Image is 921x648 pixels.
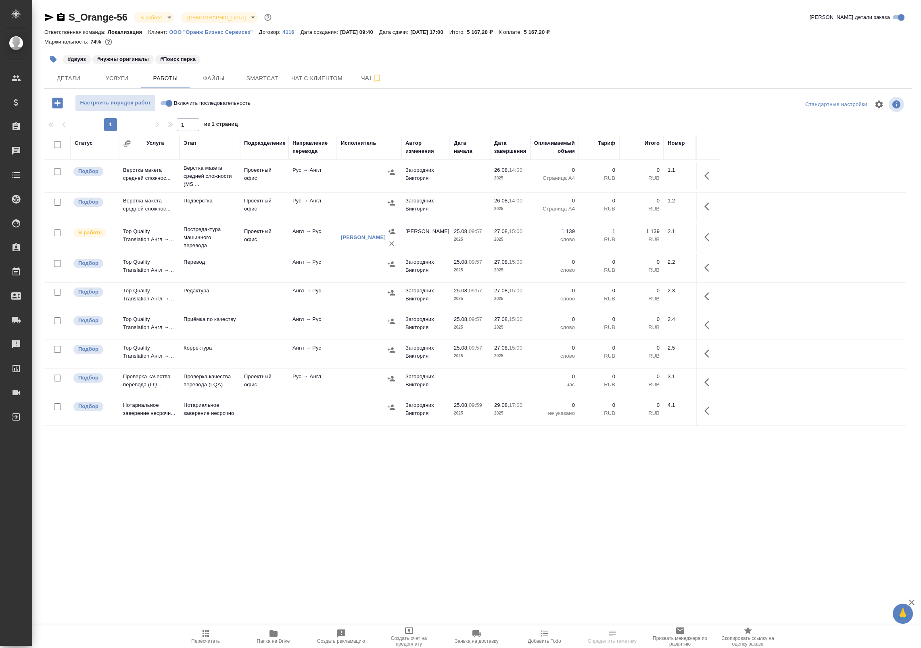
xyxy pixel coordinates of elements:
td: Проверка качества перевода (LQ... [119,369,180,397]
p: 27.08, [494,345,509,351]
button: [DEMOGRAPHIC_DATA] [185,14,248,21]
div: Можно подбирать исполнителей [73,197,115,208]
div: Исполнитель [341,139,376,147]
button: Назначить [385,166,397,178]
div: Этап [184,139,196,147]
p: 1 [583,227,615,235]
p: 2025 [494,323,526,331]
p: 27.08, [494,259,509,265]
p: 0 [535,401,575,409]
span: Услуги [98,73,136,83]
p: 26.08, [494,167,509,173]
button: Назначить [385,258,397,270]
div: Направление перевода [292,139,333,155]
p: 0 [623,373,660,381]
p: RUB [583,266,615,274]
td: Англ → Рус [288,340,337,368]
p: RUB [583,381,615,389]
p: ООО "Оранж Бизнес Сервисез" [169,29,259,35]
div: В работе [134,12,174,23]
span: Настроить порядок работ [79,98,151,108]
p: 2025 [494,205,526,213]
p: Клиент: [148,29,169,35]
a: 4116 [282,28,300,35]
td: Top Quality Translation Англ →... [119,223,180,252]
td: Рус → Англ [288,162,337,190]
p: 0 [535,287,575,295]
p: 0 [535,315,575,323]
button: Скопировать ссылку для ЯМессенджера [44,13,54,22]
p: 0 [535,166,575,174]
div: Тариф [598,139,615,147]
p: RUB [583,323,615,331]
p: RUB [623,323,660,331]
div: 4.1 [668,401,692,409]
span: двуяз [62,55,92,62]
p: Подбор [78,374,98,382]
div: Услуга [146,139,164,147]
p: 2025 [454,235,486,244]
p: 0 [535,373,575,381]
p: 0 [583,315,615,323]
td: Англ → Рус [288,283,337,311]
p: RUB [583,174,615,182]
p: 29.08, [494,402,509,408]
p: Дата создания: [301,29,340,35]
td: Нотариальное заверение несрочн... [119,397,180,425]
p: Проверка качества перевода (LQA) [184,373,236,389]
span: из 1 страниц [204,119,238,131]
p: 09:57 [469,259,482,265]
p: Редактура [184,287,236,295]
span: Smartcat [243,73,282,83]
p: 0 [623,401,660,409]
td: Загородних Виктория [401,340,450,368]
p: К оплате: [499,29,524,35]
p: Итого: [449,29,467,35]
button: 🙏 [893,604,913,624]
button: Здесь прячутся важные кнопки [700,258,719,277]
div: Дата начала [454,139,486,155]
p: RUB [583,409,615,417]
td: Загородних Виктория [401,254,450,282]
p: Подбор [78,259,98,267]
button: Удалить [386,238,398,250]
p: 09:57 [469,345,482,351]
svg: Подписаться [372,73,382,83]
span: Включить последовательность [174,99,251,107]
p: 15:00 [509,345,522,351]
button: В работе [138,14,165,21]
td: Англ → Рус [288,311,337,340]
div: 3.1 [668,373,692,381]
p: Ответственная команда: [44,29,108,35]
p: 09:57 [469,316,482,322]
p: RUB [623,352,660,360]
p: 2025 [454,409,486,417]
td: Проектный офис [240,223,288,252]
p: 0 [623,258,660,266]
button: Назначить [385,344,397,356]
p: Приёмка по качеству [184,315,236,323]
p: RUB [623,266,660,274]
button: Сгруппировать [123,140,131,148]
p: 2025 [454,352,486,360]
td: Проектный офис [240,162,288,190]
p: 0 [623,197,660,205]
p: Подбор [78,345,98,353]
button: Здесь прячутся важные кнопки [700,227,719,247]
button: Здесь прячутся важные кнопки [700,287,719,306]
p: 25.08, [454,345,469,351]
button: Добавить работу [46,95,69,111]
p: RUB [583,295,615,303]
button: 1139.00 RUB; [103,37,114,47]
button: Добавить тэг [44,50,62,68]
p: слово [535,235,575,244]
p: Подверстка [184,197,236,205]
td: Верстка макета средней сложнос... [119,162,180,190]
p: Подбор [78,167,98,175]
p: Верстка макета средней сложности (MS ... [184,164,236,188]
p: 0 [583,373,615,381]
p: RUB [583,235,615,244]
p: 2025 [494,266,526,274]
div: Можно подбирать исполнителей [73,258,115,269]
p: RUB [583,352,615,360]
